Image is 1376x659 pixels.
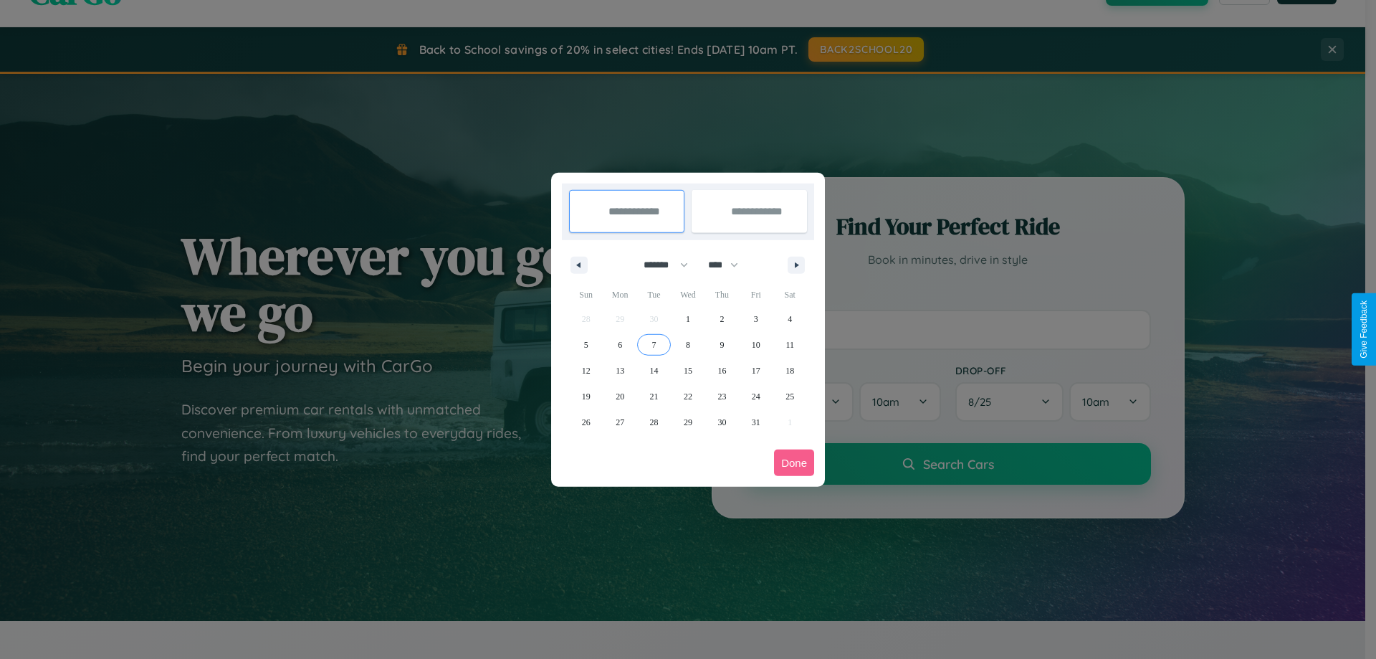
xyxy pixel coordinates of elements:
[671,358,704,384] button: 15
[603,384,636,409] button: 20
[684,409,692,435] span: 29
[584,332,588,358] span: 5
[705,306,739,332] button: 2
[752,384,760,409] span: 24
[684,358,692,384] span: 15
[739,283,773,306] span: Fri
[752,409,760,435] span: 31
[773,332,807,358] button: 11
[637,332,671,358] button: 7
[705,358,739,384] button: 16
[603,409,636,435] button: 27
[671,332,704,358] button: 8
[773,358,807,384] button: 18
[671,409,704,435] button: 29
[739,358,773,384] button: 17
[637,358,671,384] button: 14
[637,409,671,435] button: 28
[705,384,739,409] button: 23
[686,306,690,332] span: 1
[603,358,636,384] button: 13
[785,332,794,358] span: 11
[582,384,591,409] span: 19
[717,384,726,409] span: 23
[650,384,659,409] span: 21
[785,358,794,384] span: 18
[705,409,739,435] button: 30
[637,283,671,306] span: Tue
[603,332,636,358] button: 6
[686,332,690,358] span: 8
[705,283,739,306] span: Thu
[739,409,773,435] button: 31
[616,358,624,384] span: 13
[752,332,760,358] span: 10
[720,306,724,332] span: 2
[603,283,636,306] span: Mon
[671,283,704,306] span: Wed
[773,306,807,332] button: 4
[569,358,603,384] button: 12
[671,306,704,332] button: 1
[754,306,758,332] span: 3
[739,306,773,332] button: 3
[773,283,807,306] span: Sat
[569,384,603,409] button: 19
[616,409,624,435] span: 27
[569,283,603,306] span: Sun
[1359,300,1369,359] div: Give Feedback
[671,384,704,409] button: 22
[652,332,656,358] span: 7
[637,384,671,409] button: 21
[650,409,659,435] span: 28
[752,358,760,384] span: 17
[717,358,726,384] span: 16
[720,332,724,358] span: 9
[616,384,624,409] span: 20
[569,332,603,358] button: 5
[739,384,773,409] button: 24
[739,332,773,358] button: 10
[773,384,807,409] button: 25
[717,409,726,435] span: 30
[684,384,692,409] span: 22
[705,332,739,358] button: 9
[788,306,792,332] span: 4
[582,358,591,384] span: 12
[774,450,814,476] button: Done
[582,409,591,435] span: 26
[618,332,622,358] span: 6
[569,409,603,435] button: 26
[785,384,794,409] span: 25
[650,358,659,384] span: 14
